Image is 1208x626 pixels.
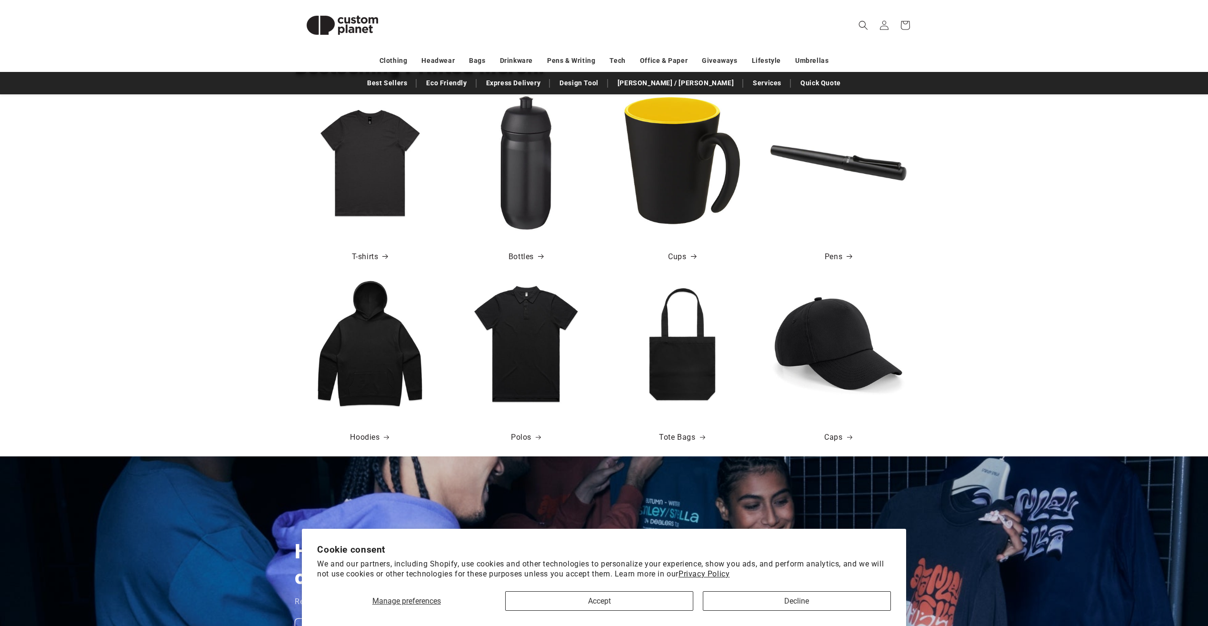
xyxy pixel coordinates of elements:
a: Pens & Writing [547,52,595,69]
button: Accept [505,591,693,611]
a: Design Tool [555,75,603,91]
a: Cups [668,250,696,264]
iframe: Chat Widget [1049,523,1208,626]
a: Best Sellers [362,75,412,91]
a: Umbrellas [795,52,829,69]
a: Privacy Policy [679,569,729,578]
a: Quick Quote [796,75,846,91]
a: Bags [469,52,485,69]
a: Headwear [421,52,455,69]
a: Services [748,75,786,91]
button: Decline [703,591,891,611]
a: Office & Paper [640,52,688,69]
a: Pens [825,250,852,264]
summary: Search [853,15,874,36]
a: Tote Bags [659,431,705,444]
a: Eco Friendly [421,75,471,91]
button: Manage preferences [317,591,496,611]
a: T-shirts [352,250,388,264]
img: Custom Planet [295,4,390,47]
a: Lifestyle [752,52,781,69]
p: Read our guide. Order your merch. Start selling! [295,595,466,609]
a: Giveaways [702,52,737,69]
h2: Cookie consent [317,544,891,555]
a: Tech [609,52,625,69]
img: Oli 360 ml ceramic mug with handle [614,95,750,231]
a: Caps [824,431,852,444]
p: We and our partners, including Shopify, use cookies and other technologies to personalize your ex... [317,559,891,579]
a: Drinkware [500,52,533,69]
a: Polos [511,431,541,444]
a: [PERSON_NAME] / [PERSON_NAME] [613,75,739,91]
img: HydroFlex™ 500 ml squeezy sport bottle [458,95,594,231]
a: Bottles [509,250,543,264]
span: Manage preferences [372,596,441,606]
a: Hoodies [350,431,389,444]
h2: How to make and sell your own Band Merch [295,539,554,590]
a: Express Delivery [481,75,546,91]
a: Clothing [379,52,408,69]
